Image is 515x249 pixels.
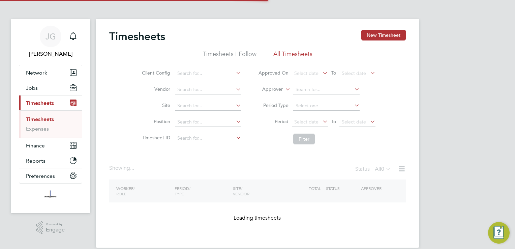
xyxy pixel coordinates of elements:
label: Approver [252,86,283,93]
input: Select one [293,101,360,111]
span: JG [46,32,56,41]
div: Showing [109,165,135,172]
label: Period Type [258,102,289,108]
label: Client Config [140,70,170,76]
li: Timesheets I Follow [203,50,256,62]
label: All [375,166,391,172]
button: Preferences [19,168,82,183]
label: Vendor [140,86,170,92]
input: Search for... [175,117,241,127]
button: Network [19,65,82,80]
span: Jobs [26,85,38,91]
span: To [329,117,338,126]
label: Site [140,102,170,108]
nav: Main navigation [11,19,90,213]
span: Jordan Gutteride [19,50,82,58]
button: Engage Resource Center [488,222,510,244]
a: Go to home page [19,190,82,201]
li: All Timesheets [273,50,312,62]
input: Search for... [175,101,241,111]
input: Search for... [175,85,241,94]
button: Reports [19,153,82,168]
button: Timesheets [19,95,82,110]
button: Finance [19,138,82,153]
button: Filter [293,134,315,144]
input: Search for... [293,85,360,94]
span: Select date [294,70,319,76]
label: Position [140,118,170,124]
span: Finance [26,142,45,149]
button: Jobs [19,80,82,95]
span: To [329,68,338,77]
label: Period [258,118,289,124]
div: Status [355,165,392,174]
a: JG[PERSON_NAME] [19,26,82,58]
span: Network [26,70,47,76]
span: Select date [342,119,366,125]
button: New Timesheet [361,30,406,40]
span: Powered by [46,221,65,227]
label: Approved On [258,70,289,76]
span: Preferences [26,173,55,179]
h2: Timesheets [109,30,165,43]
span: Timesheets [26,100,54,106]
a: Timesheets [26,116,54,122]
label: Timesheet ID [140,135,170,141]
a: Expenses [26,126,49,132]
span: Select date [342,70,366,76]
span: 0 [381,166,384,172]
span: Select date [294,119,319,125]
span: Engage [46,227,65,233]
span: Reports [26,158,46,164]
div: Timesheets [19,110,82,138]
input: Search for... [175,134,241,143]
a: Powered byEngage [36,221,65,234]
img: madigangill-logo-retina.png [43,190,58,201]
span: ... [130,165,134,171]
input: Search for... [175,69,241,78]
